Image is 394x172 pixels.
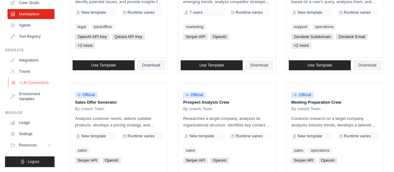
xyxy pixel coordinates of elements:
[91,24,114,30] a: backoffice
[245,60,273,70] a: Download
[183,157,208,164] span: Serper API
[81,10,106,15] span: New template
[183,92,206,98] span: Official
[358,63,376,68] span: Download
[7,55,55,65] a: Integrations
[75,106,104,111] span: By crewAI Team
[7,66,55,76] a: Traces
[5,110,55,115] div: Manage
[291,115,379,128] p: Conducts research on a target company, analyzes industry trends, develops a tailored sales strate...
[75,157,100,164] span: Serper API
[128,10,155,15] span: Runtime varies
[318,157,337,164] span: OpenAI
[189,134,214,139] span: New template
[7,32,55,42] a: Tool Registry
[291,147,306,154] a: sales
[183,106,212,111] span: By crewAI Team
[75,34,109,40] span: OpenAI API Key
[291,24,310,30] a: support
[75,92,97,98] span: Official
[308,147,332,154] a: operations
[5,156,55,167] button: Logout
[183,147,197,154] a: sales
[102,157,121,164] span: OpenAI
[75,99,163,106] p: Sales Offer Generator
[75,115,163,128] p: Analyzes customer needs, selects suitable products, develops a pricing strategy, and creates a co...
[73,60,135,70] a: Use Template
[181,60,243,70] a: Use Template
[250,63,268,68] span: Download
[5,48,55,53] div: Operate
[7,20,55,30] a: Agents
[137,60,165,70] a: Download
[236,10,263,15] span: Runtime varies
[183,34,208,40] span: Serper API
[312,24,336,30] a: operations
[336,34,368,40] span: Zendesk Email
[199,63,224,68] span: Use Template
[7,140,55,150] button: Resources
[353,60,381,70] a: Download
[7,9,55,19] a: Marketplace
[142,63,160,68] span: Download
[307,63,332,68] span: Use Template
[344,10,371,15] span: Runtime varies
[297,134,322,139] span: New template
[183,24,206,30] a: marketing
[289,60,351,70] a: Use Template
[75,24,88,30] a: legal
[7,89,55,104] a: Environment Variables
[112,34,145,40] span: Qdrant API Key
[7,118,55,128] a: Usage
[236,134,263,139] span: Runtime varies
[210,157,229,164] span: OpenAI
[291,106,320,111] span: By crewAI Team
[75,147,89,154] a: sales
[19,143,37,148] span: Resources
[183,99,271,106] p: Prospect Analysis Crew
[75,42,95,49] span: +2 more
[291,42,311,49] span: +2 more
[28,159,39,164] span: Logout
[183,115,271,128] p: Researches a target company, analyzes its organizational structure, identifies key contacts, and ...
[7,129,55,139] a: Settings
[81,134,106,139] span: New template
[291,34,333,40] span: Zendesk Subdomain
[8,78,55,88] a: LLM Connections
[344,134,371,139] span: Runtime varies
[128,134,155,139] span: Runtime varies
[297,10,322,15] span: New template
[291,92,314,98] span: Official
[210,34,229,40] span: OpenAI
[291,157,316,164] span: Serper API
[91,63,116,68] span: Use Template
[291,99,379,106] p: Meeting Preparation Crew
[189,10,203,15] span: 7 users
